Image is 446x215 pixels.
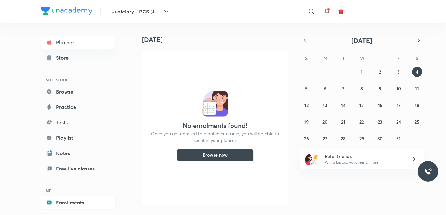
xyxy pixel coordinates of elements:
[397,55,400,61] abbr: Friday
[320,83,330,94] button: October 6, 2025
[416,55,418,61] abbr: Saturday
[356,83,367,94] button: October 8, 2025
[396,86,401,92] abbr: October 10, 2025
[412,117,422,127] button: October 25, 2025
[320,100,330,110] button: October 13, 2025
[396,136,401,142] abbr: October 31, 2025
[338,117,348,127] button: October 21, 2025
[109,5,174,18] button: Judiciary - PCS (J ...
[412,100,422,110] button: October 18, 2025
[378,102,382,108] abbr: October 16, 2025
[301,133,311,144] button: October 26, 2025
[375,117,385,127] button: October 23, 2025
[305,55,308,61] abbr: Sunday
[41,185,115,196] h6: ME
[341,119,345,125] abbr: October 21, 2025
[301,83,311,94] button: October 5, 2025
[375,67,385,77] button: October 2, 2025
[320,133,330,144] button: October 27, 2025
[416,69,418,75] abbr: October 4, 2025
[379,86,381,92] abbr: October 9, 2025
[360,55,364,61] abbr: Wednesday
[379,55,381,61] abbr: Thursday
[415,102,419,108] abbr: October 18, 2025
[393,133,404,144] button: October 31, 2025
[359,102,364,108] abbr: October 15, 2025
[301,117,311,127] button: October 19, 2025
[41,36,115,49] a: Planner
[397,69,400,75] abbr: October 3, 2025
[304,136,309,142] abbr: October 26, 2025
[341,136,346,142] abbr: October 28, 2025
[323,102,327,108] abbr: October 13, 2025
[338,133,348,144] button: October 28, 2025
[304,102,309,108] abbr: October 12, 2025
[393,83,404,94] button: October 10, 2025
[202,91,228,117] img: No events
[415,86,419,92] abbr: October 11, 2025
[41,51,115,64] a: Store
[309,36,415,45] button: [DATE]
[415,119,419,125] abbr: October 25, 2025
[41,85,115,98] a: Browse
[41,7,92,16] a: Company Logo
[393,67,404,77] button: October 3, 2025
[325,160,404,165] p: Win a laptop, vouchers & more
[359,136,364,142] abbr: October 29, 2025
[41,162,115,175] a: Free live classes
[324,86,326,92] abbr: October 6, 2025
[41,147,115,160] a: Notes
[412,67,422,77] button: October 4, 2025
[305,86,308,92] abbr: October 5, 2025
[341,102,345,108] abbr: October 14, 2025
[338,83,348,94] button: October 7, 2025
[375,83,385,94] button: October 9, 2025
[396,119,401,125] abbr: October 24, 2025
[393,100,404,110] button: October 17, 2025
[397,102,401,108] abbr: October 17, 2025
[377,136,383,142] abbr: October 30, 2025
[304,119,309,125] abbr: October 19, 2025
[41,7,92,15] img: Company Logo
[342,55,345,61] abbr: Tuesday
[325,153,404,160] h6: Refer friends
[356,100,367,110] button: October 15, 2025
[356,67,367,77] button: October 1, 2025
[41,116,115,129] a: Tests
[323,55,327,61] abbr: Monday
[359,119,364,125] abbr: October 22, 2025
[142,36,293,44] h4: [DATE]
[320,117,330,127] button: October 20, 2025
[351,36,372,45] span: [DATE]
[424,168,432,175] img: ttu
[322,119,328,125] abbr: October 20, 2025
[356,117,367,127] button: October 22, 2025
[379,69,381,75] abbr: October 2, 2025
[412,83,422,94] button: October 11, 2025
[301,100,311,110] button: October 12, 2025
[361,69,363,75] abbr: October 1, 2025
[323,136,327,142] abbr: October 27, 2025
[41,196,115,209] a: Enrollments
[41,74,115,85] h6: SELF STUDY
[305,153,318,165] img: referral
[41,101,115,113] a: Practice
[342,86,345,92] abbr: October 7, 2025
[183,122,247,129] h4: No enrolments found!
[338,100,348,110] button: October 14, 2025
[375,100,385,110] button: October 16, 2025
[393,117,404,127] button: October 24, 2025
[177,149,254,161] button: Browse now
[356,133,367,144] button: October 29, 2025
[360,86,363,92] abbr: October 8, 2025
[336,6,346,17] button: avatar
[378,119,382,125] abbr: October 23, 2025
[41,131,115,144] a: Playlist
[338,9,344,14] img: avatar
[150,130,280,144] p: Once you get enrolled to a batch or course, you will be able to see it in your planner
[375,133,385,144] button: October 30, 2025
[56,54,73,62] div: Store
